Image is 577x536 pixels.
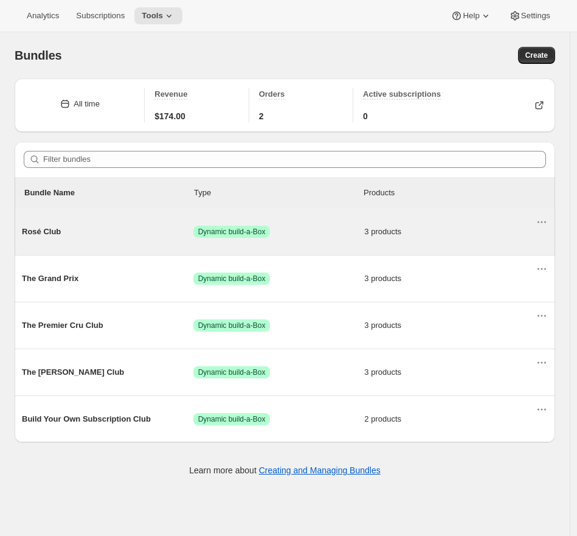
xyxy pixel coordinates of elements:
[74,98,100,110] div: All time
[533,354,550,371] button: Actions for The Hunt Club
[533,307,550,324] button: Actions for The Premier Cru Club
[259,89,285,99] span: Orders
[22,413,193,425] span: Build Your Own Subscription Club
[533,214,550,231] button: Actions for Rosé Club
[363,89,441,99] span: Active subscriptions
[443,7,499,24] button: Help
[364,226,536,238] span: 3 products
[364,413,536,425] span: 2 products
[533,401,550,418] button: Actions for Build Your Own Subscription Club
[22,226,193,238] span: Rosé Club
[198,274,266,284] span: Dynamic build-a-Box
[259,465,381,475] a: Creating and Managing Bundles
[19,7,66,24] button: Analytics
[198,227,266,237] span: Dynamic build-a-Box
[198,414,266,424] span: Dynamic build-a-Box
[22,319,193,332] span: The Premier Cru Club
[525,50,548,60] span: Create
[24,187,194,199] p: Bundle Name
[518,47,555,64] button: Create
[198,367,266,377] span: Dynamic build-a-Box
[43,151,546,168] input: Filter bundles
[364,319,536,332] span: 3 products
[154,89,187,99] span: Revenue
[502,7,558,24] button: Settings
[76,11,125,21] span: Subscriptions
[363,110,368,122] span: 0
[189,464,380,476] p: Learn more about
[259,110,264,122] span: 2
[521,11,550,21] span: Settings
[364,273,536,285] span: 3 products
[364,366,536,378] span: 3 products
[364,187,533,199] div: Products
[154,110,185,122] span: $174.00
[198,321,266,330] span: Dynamic build-a-Box
[463,11,479,21] span: Help
[142,11,163,21] span: Tools
[15,49,62,62] span: Bundles
[27,11,59,21] span: Analytics
[533,260,550,277] button: Actions for The Grand Prix
[134,7,182,24] button: Tools
[22,273,193,285] span: The Grand Prix
[22,366,193,378] span: The [PERSON_NAME] Club
[69,7,132,24] button: Subscriptions
[194,187,364,199] div: Type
